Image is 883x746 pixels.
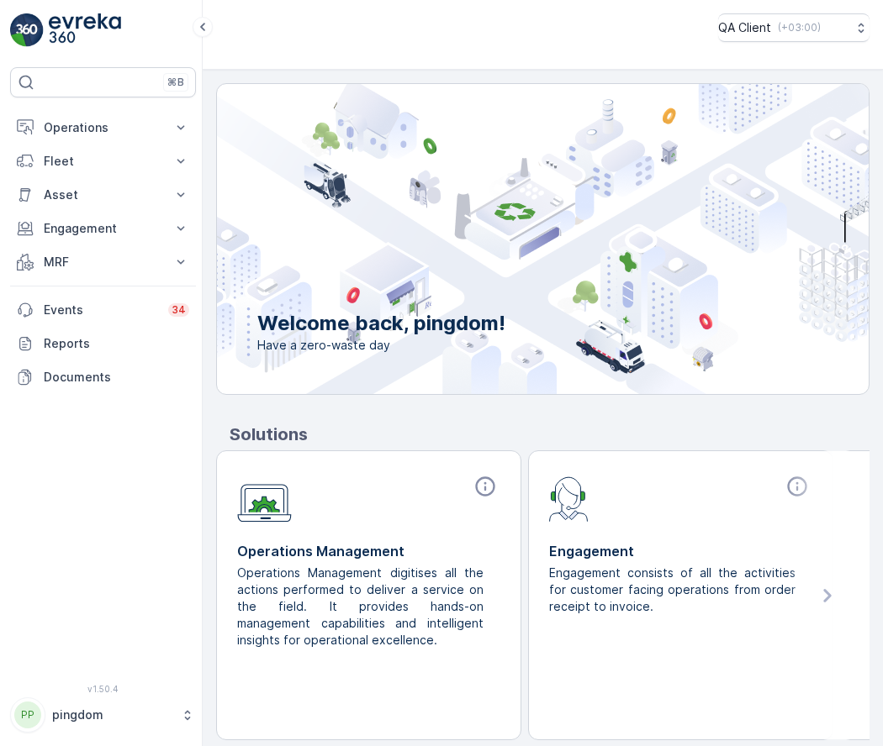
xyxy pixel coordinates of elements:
a: Reports [10,327,196,360]
p: Fleet [44,153,162,170]
p: ⌘B [167,76,184,89]
img: module-icon [237,475,292,523]
p: Asset [44,186,162,203]
span: Have a zero-waste day [257,337,505,354]
p: Welcome back, pingdom! [257,310,505,337]
span: v 1.50.4 [10,684,196,694]
p: Engagement consists of all the activities for customer facing operations from order receipt to in... [549,565,799,615]
p: pingdom [52,707,172,723]
p: Operations Management [237,541,500,561]
p: 34 [172,303,186,317]
p: ( +03:00 ) [778,21,821,34]
a: Documents [10,360,196,394]
button: MRF [10,245,196,279]
img: logo_light-DOdMpM7g.png [49,13,121,47]
p: Engagement [44,220,162,237]
a: Events34 [10,293,196,327]
p: Engagement [549,541,812,561]
div: PP [14,701,41,728]
button: Operations [10,111,196,144]
p: Reports [44,335,189,352]
p: Operations [44,119,162,136]
img: module-icon [549,475,589,522]
img: logo [10,13,44,47]
p: Solutions [230,422,870,447]
button: QA Client(+03:00) [718,13,870,42]
p: Events [44,302,158,318]
p: MRF [44,254,162,271]
img: city illustration [141,84,869,394]
p: Documents [44,369,189,386]
p: QA Client [718,19,771,36]
button: Engagement [10,212,196,245]
p: Operations Management digitises all the actions performed to deliver a service on the field. It p... [237,565,487,649]
button: Fleet [10,144,196,178]
button: Asset [10,178,196,212]
button: PPpingdom [10,697,196,733]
